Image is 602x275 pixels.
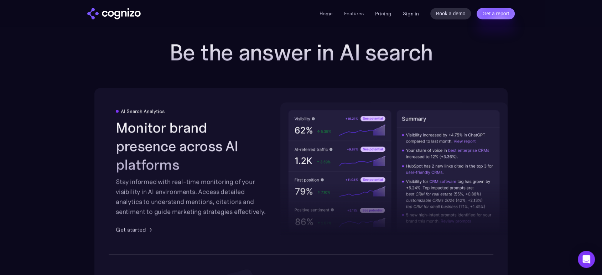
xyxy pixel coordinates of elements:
a: Get a report [477,8,515,19]
h2: Be the answer in AI search [159,40,443,65]
a: home [87,8,141,19]
div: Get started [116,225,146,234]
img: cognizo logo [87,8,141,19]
a: Features [344,10,364,17]
a: Pricing [375,10,391,17]
a: Book a demo [430,8,471,19]
div: Open Intercom Messenger [578,251,595,268]
div: AI Search Analytics [121,108,165,114]
a: Home [320,10,333,17]
div: Stay informed with real-time monitoring of your visibility in AI environments. Access detailed an... [116,177,268,217]
a: Get started [116,225,155,234]
a: Sign in [403,9,419,18]
img: AI visibility metrics performance insights [280,102,508,240]
h2: Monitor brand presence across AI platforms [116,118,268,174]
